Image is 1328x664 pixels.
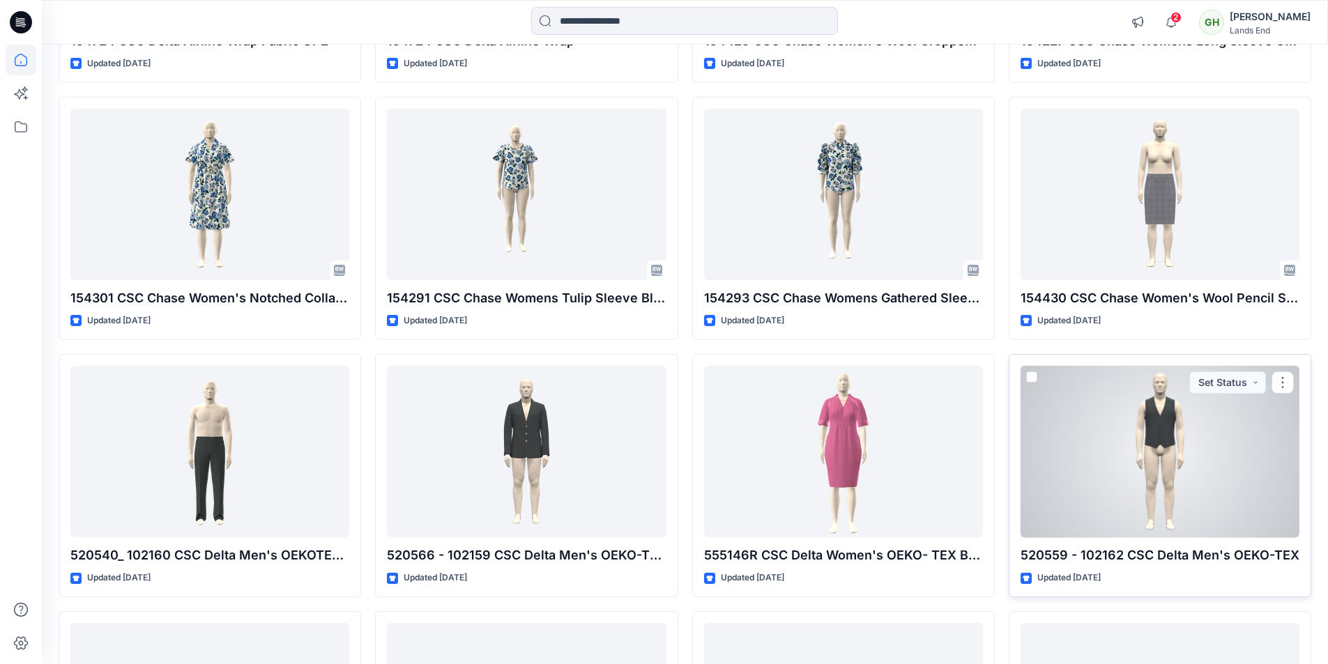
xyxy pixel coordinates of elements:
[87,56,151,71] p: Updated [DATE]
[87,314,151,328] p: Updated [DATE]
[1021,546,1299,565] p: 520559 - 102162 CSC Delta Men's OEKO-TEX
[404,56,467,71] p: Updated [DATE]
[1021,109,1299,281] a: 154430 CSC Chase Women's Wool Pencil Skirt
[1037,314,1101,328] p: Updated [DATE]
[70,109,349,281] a: 154301 CSC Chase Women's Notched Collar Belted Dress
[387,109,666,281] a: 154291 CSC Chase Womens Tulip Sleeve Blouse
[704,109,983,281] a: 154293 CSC Chase Womens Gathered Sleeve Stand Collar Button
[1037,571,1101,585] p: Updated [DATE]
[70,288,349,308] p: 154301 CSC Chase Women's Notched Collar Belted Dress
[404,314,467,328] p: Updated [DATE]
[70,366,349,538] a: 520540_ 102160 CSC Delta Men's OEKOTEX Non Wool Pant
[1230,25,1311,36] div: Lands End
[387,546,666,565] p: 520566 - 102159 CSC Delta Men's OEKO-TEX Non Wool Lapel Blazer
[404,571,467,585] p: Updated [DATE]
[387,288,666,308] p: 154291 CSC Chase Womens Tulip Sleeve Blouse
[70,546,349,565] p: 520540_ 102160 CSC Delta Men's OEKOTEX Non Wool Pant
[87,571,151,585] p: Updated [DATE]
[1021,366,1299,538] a: 520559 - 102162 CSC Delta Men's OEKO-TEX
[387,366,666,538] a: 520566 - 102159 CSC Delta Men's OEKO-TEX Non Wool Lapel Blazer
[721,571,784,585] p: Updated [DATE]
[721,314,784,328] p: Updated [DATE]
[1199,10,1224,35] div: GH
[1037,56,1101,71] p: Updated [DATE]
[704,288,983,308] p: 154293 CSC Chase Womens Gathered Sleeve Stand Collar Button
[721,56,784,71] p: Updated [DATE]
[1021,288,1299,308] p: 154430 CSC Chase Women's Wool Pencil Skirt
[1170,12,1182,23] span: 2
[704,546,983,565] p: 555146R CSC Delta Women's OEKO- TEX BCRF Shared Non Wool VNeck
[1230,8,1311,25] div: [PERSON_NAME]
[704,366,983,538] a: 555146R CSC Delta Women's OEKO- TEX BCRF Shared Non Wool VNeck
